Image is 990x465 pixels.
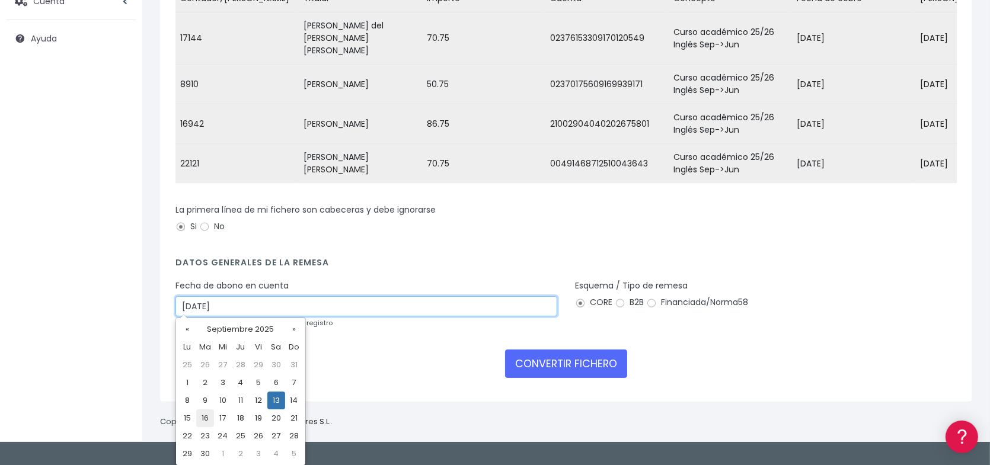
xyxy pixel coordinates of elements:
td: 22 [178,427,196,445]
td: 70.75 [422,144,545,184]
th: Do [285,338,303,356]
td: 16942 [175,104,299,144]
td: 10 [214,392,232,409]
td: 13 [267,392,285,409]
td: 21002904040202675801 [545,104,669,144]
td: 70.75 [422,12,545,65]
label: CORE [575,296,612,309]
button: Contáctanos [12,317,225,338]
td: 29 [178,445,196,463]
a: Perfiles de empresas [12,205,225,223]
td: [DATE] [792,144,915,184]
td: 30 [196,445,214,463]
td: 18 [232,409,250,427]
td: 00491468712510043643 [545,144,669,184]
td: 19 [250,409,267,427]
td: 8 [178,392,196,409]
td: 29 [250,356,267,374]
th: Septiembre 2025 [196,320,285,338]
td: 86.75 [422,104,545,144]
td: 6 [267,374,285,392]
td: 23 [196,427,214,445]
td: 15 [178,409,196,427]
td: 26 [196,356,214,374]
td: 50.75 [422,65,545,104]
div: Facturación [12,235,225,246]
td: 1 [214,445,232,463]
td: 27 [214,356,232,374]
td: 14 [285,392,303,409]
a: General [12,254,225,272]
td: 02370175609169939171 [545,65,669,104]
td: 25 [232,427,250,445]
th: « [178,320,196,338]
th: Ju [232,338,250,356]
a: Problemas habituales [12,168,225,187]
th: Vi [250,338,267,356]
td: Curso académico 25/26 Inglés Sep->Jun [669,144,792,184]
label: B2B [615,296,644,309]
div: Convertir ficheros [12,131,225,142]
td: 31 [285,356,303,374]
td: 17 [214,409,232,427]
td: 28 [232,356,250,374]
td: 3 [214,374,232,392]
p: Copyright © 2025 . [160,416,333,428]
td: Curso académico 25/26 Inglés Sep->Jun [669,12,792,65]
h4: Datos generales de la remesa [175,258,957,274]
td: 4 [267,445,285,463]
label: Financiada/Norma58 [646,296,748,309]
td: 5 [285,445,303,463]
td: 2 [232,445,250,463]
td: [PERSON_NAME] [PERSON_NAME] [299,144,422,184]
a: API [12,303,225,321]
td: 17144 [175,12,299,65]
td: 12 [250,392,267,409]
th: » [285,320,303,338]
div: Programadores [12,284,225,296]
td: 7 [285,374,303,392]
td: [DATE] [792,65,915,104]
td: 16 [196,409,214,427]
td: 25 [178,356,196,374]
div: Información general [12,82,225,94]
label: Esquema / Tipo de remesa [575,280,688,292]
td: 28 [285,427,303,445]
td: [PERSON_NAME] [299,65,422,104]
label: Fecha de abono en cuenta [175,280,289,292]
td: 9 [196,392,214,409]
label: No [199,220,225,233]
a: Información general [12,101,225,119]
td: 20 [267,409,285,427]
span: Ayuda [31,33,57,44]
td: Curso académico 25/26 Inglés Sep->Jun [669,104,792,144]
td: 1 [178,374,196,392]
td: [PERSON_NAME] [299,104,422,144]
td: 30 [267,356,285,374]
td: 27 [267,427,285,445]
td: [DATE] [792,104,915,144]
th: Mi [214,338,232,356]
td: 2 [196,374,214,392]
td: 22121 [175,144,299,184]
td: 02376153309170120549 [545,12,669,65]
label: La primera línea de mi fichero son cabeceras y debe ignorarse [175,204,436,216]
td: [PERSON_NAME] del [PERSON_NAME] [PERSON_NAME] [299,12,422,65]
td: 5 [250,374,267,392]
button: CONVERTIR FICHERO [505,349,627,378]
td: 24 [214,427,232,445]
td: [DATE] [792,12,915,65]
label: Si [175,220,197,233]
a: Videotutoriales [12,187,225,205]
td: 3 [250,445,267,463]
td: Curso académico 25/26 Inglés Sep->Jun [669,65,792,104]
td: 21 [285,409,303,427]
th: Sa [267,338,285,356]
th: Lu [178,338,196,356]
a: Ayuda [6,26,136,51]
a: Formatos [12,150,225,168]
td: 26 [250,427,267,445]
td: 4 [232,374,250,392]
a: POWERED BY ENCHANT [163,341,228,352]
td: 11 [232,392,250,409]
